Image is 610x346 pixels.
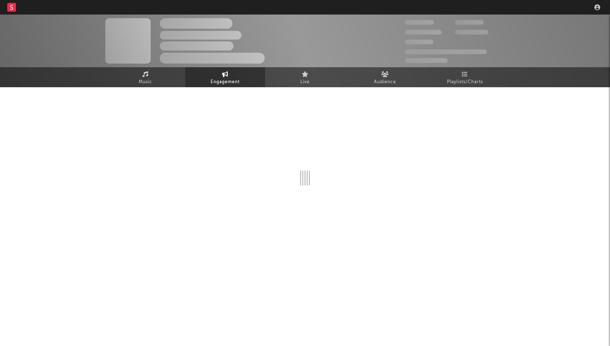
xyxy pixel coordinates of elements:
[185,67,265,87] a: Engagement
[405,30,442,35] span: 50 000 000
[345,67,425,87] a: Audience
[455,30,488,35] span: 1 000 000
[374,78,396,86] span: Audience
[139,78,152,86] span: Music
[300,78,310,86] span: Live
[447,78,483,86] span: Playlists/Charts
[265,67,345,87] a: Live
[105,67,185,87] a: Music
[405,49,487,54] span: 50 000 000 Monthly Listeners
[405,20,434,25] span: 300 000
[211,78,240,86] span: Engagement
[405,40,434,44] span: 100 000
[405,58,448,63] span: Jump Score: 85.0
[455,20,484,25] span: 100 000
[425,67,505,87] a: Playlists/Charts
